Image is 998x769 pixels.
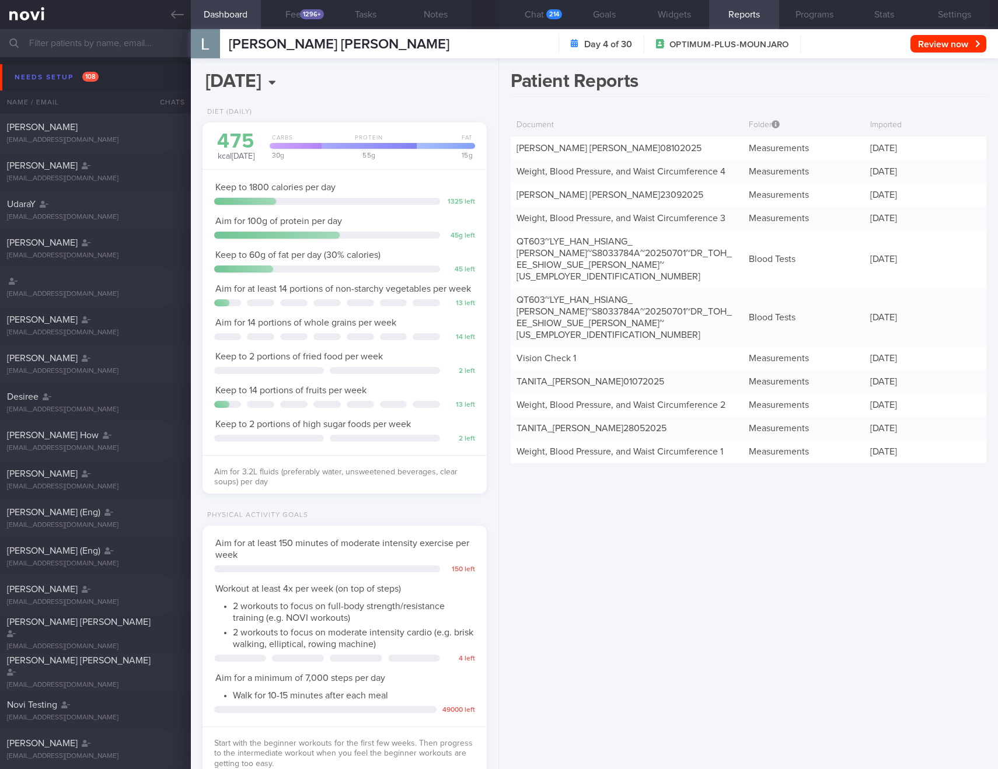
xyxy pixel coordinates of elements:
span: [PERSON_NAME] [PERSON_NAME] [7,656,151,665]
div: [EMAIL_ADDRESS][DOMAIN_NAME] [7,444,184,453]
div: [DATE] [864,183,986,207]
div: [EMAIL_ADDRESS][DOMAIN_NAME] [7,174,184,183]
div: [DATE] [864,137,986,160]
span: OPTIMUM-PLUS-MOUNJARO [669,39,788,51]
span: Keep to 60g of fat per day (30% calories) [215,250,381,260]
div: 2 left [446,435,475,443]
li: 2 workouts to focus on moderate intensity cardio (e.g. brisk walking, elliptical, rowing machine) [233,624,474,650]
div: [DATE] [864,347,986,370]
span: [PERSON_NAME] (Eng) [7,546,100,555]
div: [EMAIL_ADDRESS][DOMAIN_NAME] [7,328,184,337]
div: kcal [DATE] [214,131,258,162]
a: Vision Check 1 [517,354,576,363]
div: [DATE] [864,440,986,463]
div: [EMAIL_ADDRESS][DOMAIN_NAME] [7,483,184,491]
span: [PERSON_NAME] [7,161,78,170]
a: Weight, Blood Pressure, and Waist Circumference 3 [517,214,725,223]
div: [EMAIL_ADDRESS][DOMAIN_NAME] [7,290,184,299]
a: [PERSON_NAME] [PERSON_NAME]08102025 [517,144,702,153]
span: Keep to 2 portions of fried food per week [215,352,383,361]
div: Blood Tests [743,247,865,271]
div: Carbs [266,134,322,149]
div: Folder [743,114,865,137]
span: Start with the beginner workouts for the first few weeks. Then progress to the intermediate worko... [214,739,473,768]
div: Measurements [743,183,865,207]
div: Imported [864,114,986,137]
div: [EMAIL_ADDRESS][DOMAIN_NAME] [7,681,184,690]
div: [DATE] [864,370,986,393]
a: Weight, Blood Pressure, and Waist Circumference 4 [517,167,725,176]
div: Document [511,114,742,137]
div: [DATE] [864,247,986,271]
div: [EMAIL_ADDRESS][DOMAIN_NAME] [7,598,184,607]
li: 2 workouts to focus on full-body strength/resistance training (e.g. NOVI workouts) [233,597,474,624]
span: Aim for 3.2L fluids (preferably water, unsweetened beverages, clear soups) per day [214,468,458,487]
div: 49000 left [442,706,475,715]
div: Measurements [743,347,865,370]
div: Protein [318,134,417,149]
a: QT603~LYE_HAN_HSIANG_[PERSON_NAME]~S8033784A~20250701~DR_TOH_EE_SHIOW_SUE_[PERSON_NAME]~[US_EMPLO... [517,237,732,281]
div: [EMAIL_ADDRESS][DOMAIN_NAME] [7,714,184,722]
div: [EMAIL_ADDRESS][DOMAIN_NAME] [7,642,184,651]
span: [PERSON_NAME] How [7,431,99,440]
span: [PERSON_NAME] [7,354,78,363]
div: [EMAIL_ADDRESS][DOMAIN_NAME] [7,560,184,568]
span: Aim for 100g of protein per day [215,216,342,226]
div: 4 left [446,655,475,663]
span: [PERSON_NAME] [PERSON_NAME] [229,37,449,51]
div: [EMAIL_ADDRESS][DOMAIN_NAME] [7,213,184,222]
span: Desiree [7,392,39,401]
span: [PERSON_NAME] [7,123,78,132]
span: Workout at least 4x per week (on top of steps) [215,584,401,593]
div: Needs setup [12,69,102,85]
div: 214 [546,9,562,19]
div: [DATE] [864,207,986,230]
strong: Day 4 of 30 [584,39,632,50]
div: [DATE] [864,306,986,329]
div: 13 left [446,299,475,308]
span: Keep to 14 portions of fruits per week [215,386,367,395]
div: 30 g [266,152,322,159]
div: [EMAIL_ADDRESS][DOMAIN_NAME] [7,136,184,145]
span: Aim for a minimum of 7,000 steps per day [215,673,385,683]
a: TANITA_[PERSON_NAME]28052025 [517,424,667,433]
span: Aim for 14 portions of whole grains per week [215,318,396,327]
div: 14 left [446,333,475,342]
button: Review now [910,35,986,53]
div: 45 g left [446,232,475,240]
span: UdaraY [7,200,36,209]
span: [PERSON_NAME] [PERSON_NAME] [7,617,151,627]
div: [DATE] [864,160,986,183]
a: TANITA_[PERSON_NAME]01072025 [517,377,664,386]
div: Measurements [743,137,865,160]
a: QT603~LYE_HAN_HSIANG_[PERSON_NAME]~S8033784A~20250701~DR_TOH_EE_SHIOW_SUE_[PERSON_NAME]~[US_EMPLO... [517,295,732,340]
a: [PERSON_NAME] [PERSON_NAME]23092025 [517,190,703,200]
div: [DATE] [864,393,986,417]
span: Aim for at least 150 minutes of moderate intensity exercise per week [215,539,469,560]
div: 475 [214,131,258,152]
div: 150 left [446,565,475,574]
div: Measurements [743,440,865,463]
div: Measurements [743,417,865,440]
span: 108 [82,72,99,82]
span: Keep to 1800 calories per day [215,183,336,192]
div: 1325 left [446,198,475,207]
div: 1296+ [300,9,324,19]
div: Chats [144,90,191,114]
span: [PERSON_NAME] [7,585,78,594]
a: Weight, Blood Pressure, and Waist Circumference 2 [517,400,725,410]
li: Walk for 10-15 minutes after each meal [233,687,474,701]
div: [EMAIL_ADDRESS][DOMAIN_NAME] [7,521,184,530]
div: 15 g [413,152,475,159]
span: Novi Testing [7,700,57,709]
div: [EMAIL_ADDRESS][DOMAIN_NAME] [7,406,184,414]
div: Physical Activity Goals [203,511,308,520]
div: 13 left [446,401,475,410]
h1: Patient Reports [511,70,986,97]
span: [PERSON_NAME] [7,469,78,478]
span: [PERSON_NAME] (Eng) [7,508,100,517]
div: [EMAIL_ADDRESS][DOMAIN_NAME] [7,752,184,761]
span: [PERSON_NAME] [7,315,78,324]
div: 55 g [318,152,417,159]
div: Measurements [743,370,865,393]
